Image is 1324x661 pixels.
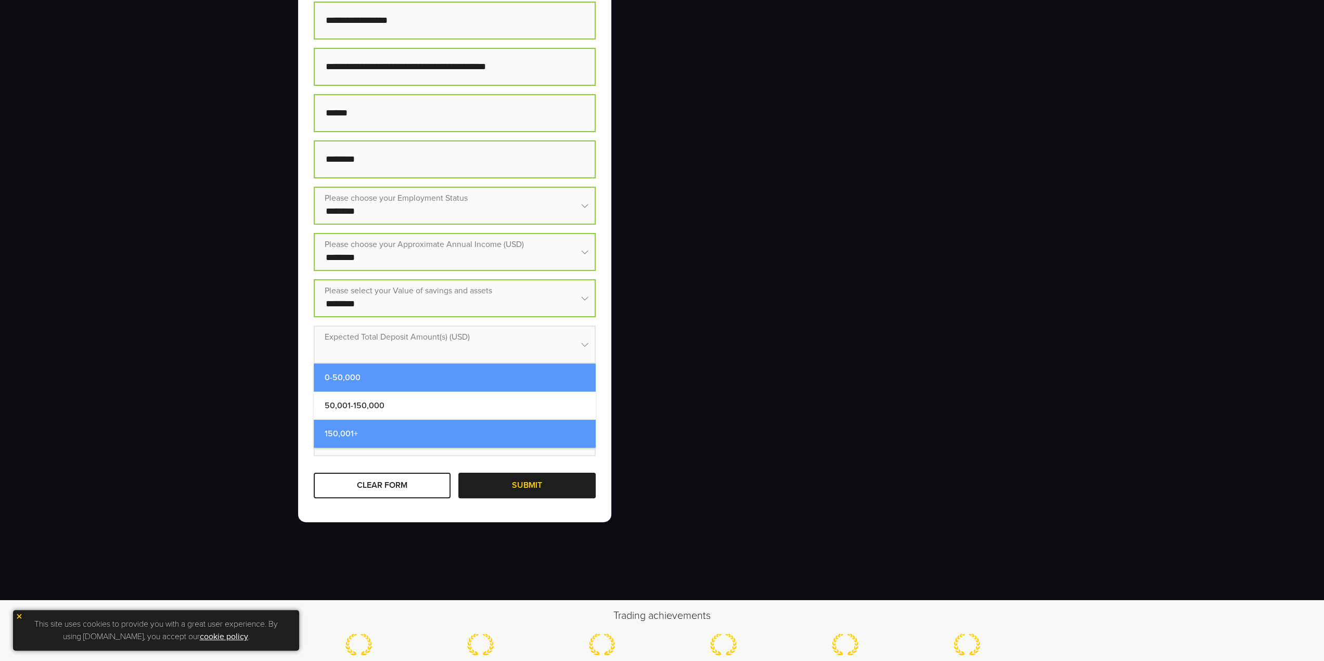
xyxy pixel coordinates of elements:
[314,392,596,420] li: 50,001-150,000
[200,631,248,642] a: cookie policy
[16,613,23,620] img: yellow close icon
[18,615,294,645] p: This site uses cookies to provide you with a great user experience. By using [DOMAIN_NAME], you a...
[458,473,596,498] a: SUBMIT
[314,364,596,392] li: 0-50,000
[314,420,596,448] li: 150,001+
[314,473,451,498] a: CLEAR FORM
[298,608,1026,623] h2: Trading achievements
